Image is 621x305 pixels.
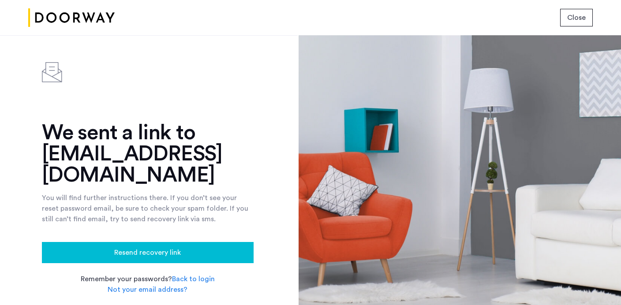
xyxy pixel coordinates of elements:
[114,247,181,258] span: Resend recovery link
[42,122,254,186] div: We sent a link to [EMAIL_ADDRESS][DOMAIN_NAME]
[172,274,215,284] a: Back to login
[42,242,254,263] button: button
[108,284,187,295] a: Not your email address?
[28,1,115,34] img: logo
[567,12,586,23] span: Close
[42,193,254,224] div: You will find further instructions there. If you don’t see your reset password email, be sure to ...
[81,275,172,283] span: Remember your passwords?
[560,9,593,26] button: button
